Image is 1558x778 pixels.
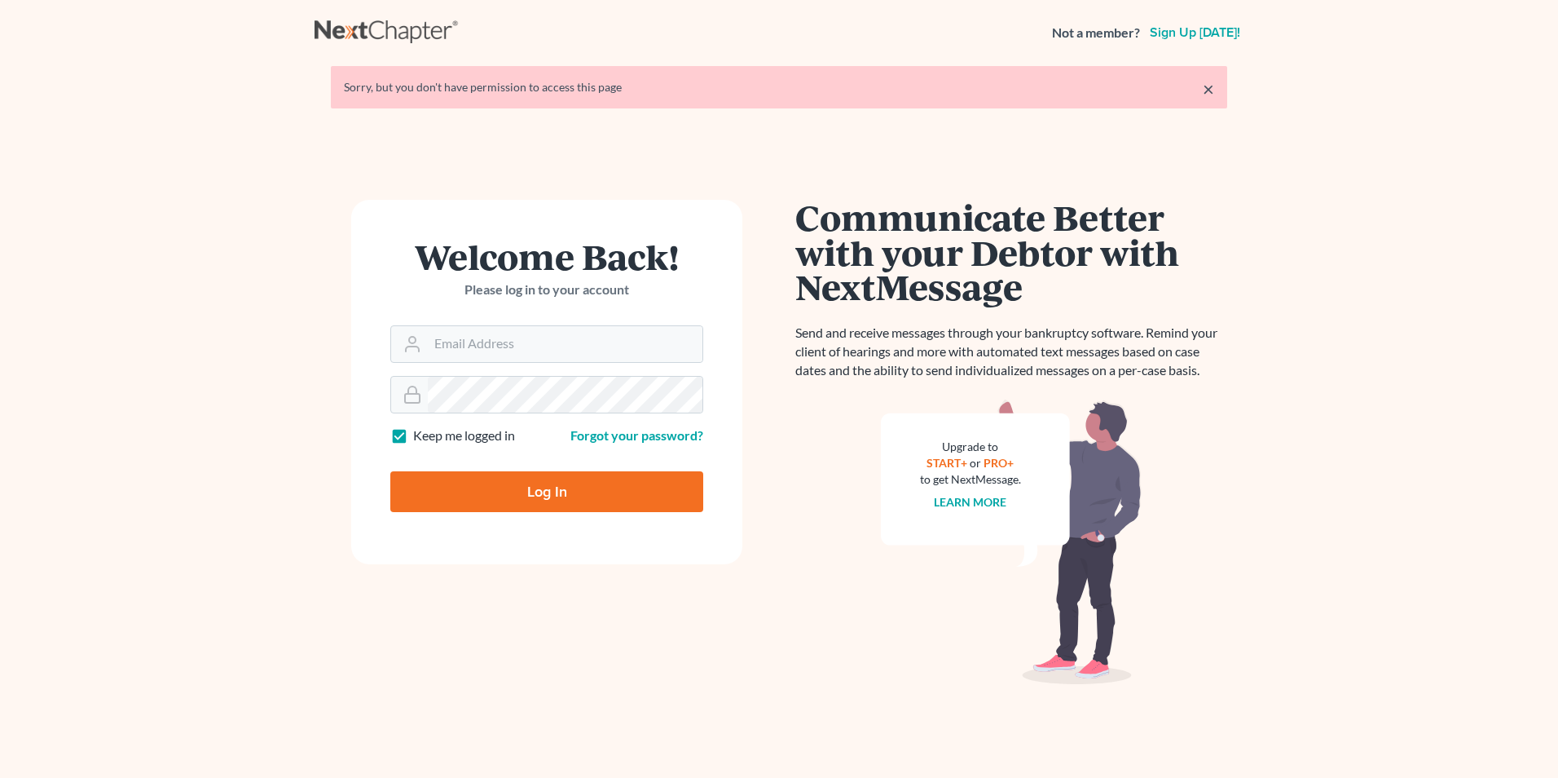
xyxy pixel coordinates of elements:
a: Sign up [DATE]! [1146,26,1243,39]
a: Learn more [935,495,1007,509]
p: Send and receive messages through your bankruptcy software. Remind your client of hearings and mo... [795,324,1227,380]
div: to get NextMessage. [920,471,1021,488]
input: Log In [390,471,703,512]
h1: Communicate Better with your Debtor with NextMessage [795,200,1227,304]
div: Sorry, but you don't have permission to access this page [344,79,1214,95]
span: or [970,456,982,470]
a: PRO+ [984,456,1014,470]
a: Forgot your password? [570,427,703,443]
img: nextmessage_bg-59042aed3d76b12b5cd301f8e5b87938c9018125f34e5fa2b7a6b67550977c72.svg [881,400,1142,685]
div: Upgrade to [920,439,1021,455]
h1: Welcome Back! [390,239,703,274]
strong: Not a member? [1052,24,1140,42]
p: Please log in to your account [390,281,703,299]
a: × [1203,79,1214,99]
label: Keep me logged in [413,427,515,445]
a: START+ [927,456,968,470]
input: Email Address [428,326,702,362]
